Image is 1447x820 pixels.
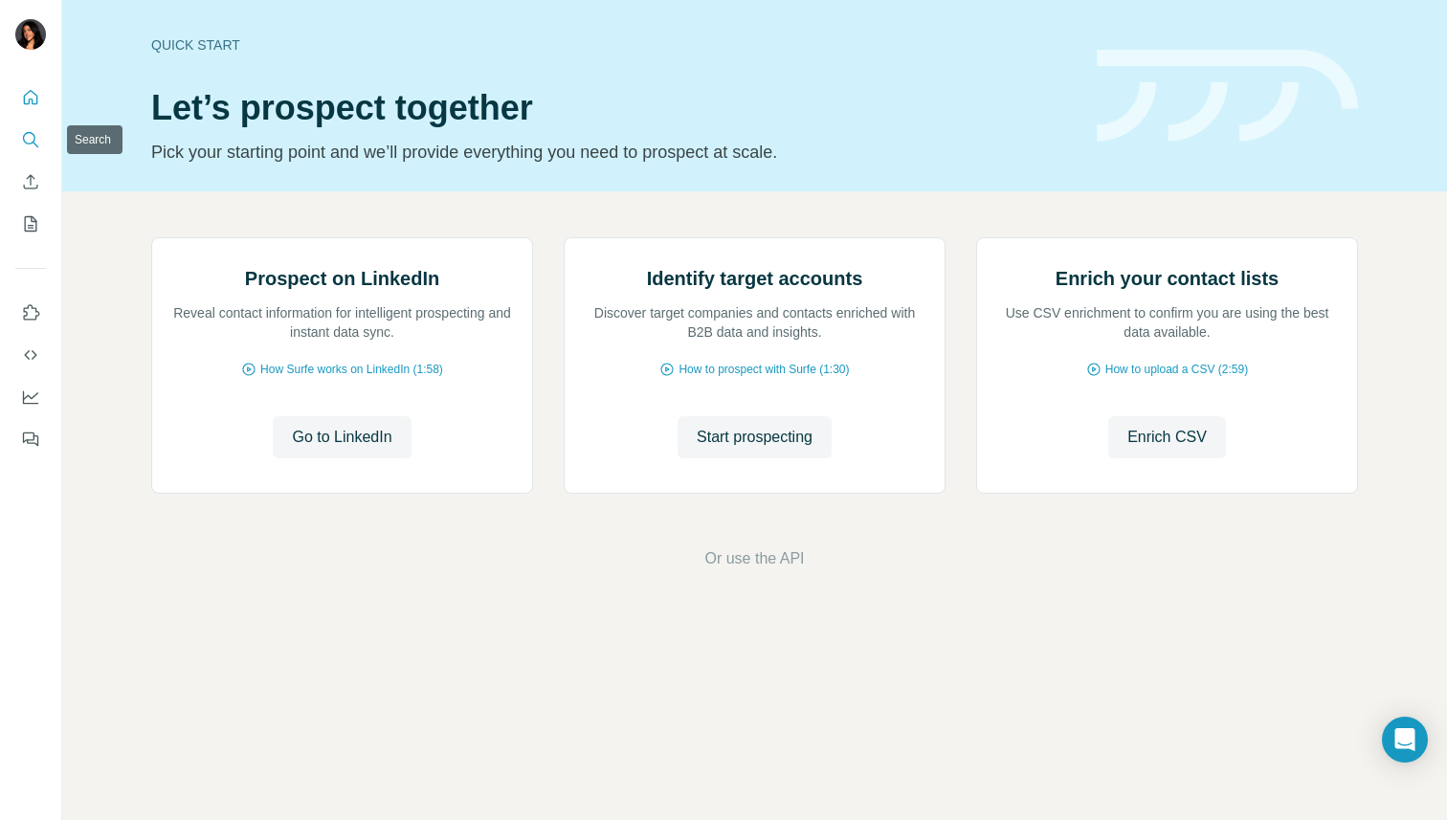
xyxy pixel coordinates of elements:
[273,416,411,458] button: Go to LinkedIn
[260,361,443,378] span: How Surfe works on LinkedIn (1:58)
[15,80,46,115] button: Quick start
[678,416,832,458] button: Start prospecting
[996,303,1338,342] p: Use CSV enrichment to confirm you are using the best data available.
[151,35,1074,55] div: Quick start
[15,165,46,199] button: Enrich CSV
[704,547,804,570] button: Or use the API
[292,426,391,449] span: Go to LinkedIn
[15,207,46,241] button: My lists
[15,380,46,414] button: Dashboard
[647,265,863,292] h2: Identify target accounts
[15,122,46,157] button: Search
[697,426,813,449] span: Start prospecting
[15,296,46,330] button: Use Surfe on LinkedIn
[151,139,1074,166] p: Pick your starting point and we’ll provide everything you need to prospect at scale.
[151,89,1074,127] h1: Let’s prospect together
[1097,50,1358,143] img: banner
[1382,717,1428,763] div: Open Intercom Messenger
[1056,265,1279,292] h2: Enrich your contact lists
[15,422,46,456] button: Feedback
[171,303,513,342] p: Reveal contact information for intelligent prospecting and instant data sync.
[15,338,46,372] button: Use Surfe API
[1108,416,1226,458] button: Enrich CSV
[1127,426,1207,449] span: Enrich CSV
[15,19,46,50] img: Avatar
[584,303,925,342] p: Discover target companies and contacts enriched with B2B data and insights.
[679,361,849,378] span: How to prospect with Surfe (1:30)
[245,265,439,292] h2: Prospect on LinkedIn
[1105,361,1248,378] span: How to upload a CSV (2:59)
